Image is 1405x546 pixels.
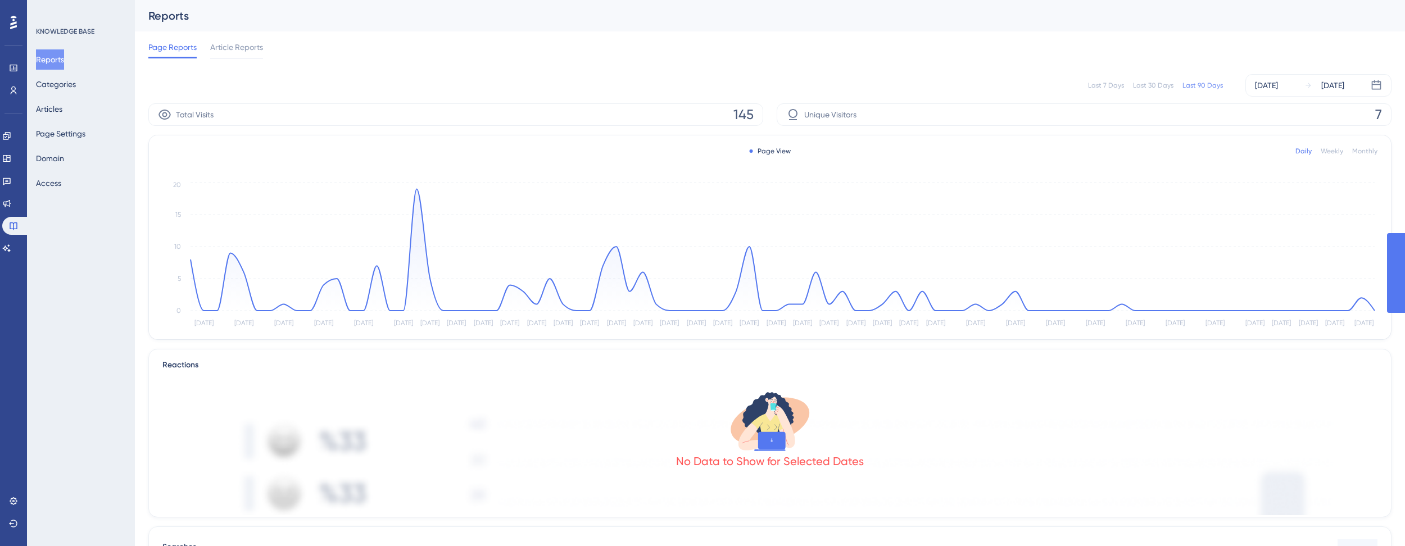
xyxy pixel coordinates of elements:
tspan: [DATE] [926,319,945,327]
div: Last 7 Days [1088,81,1124,90]
span: Unique Visitors [804,108,856,121]
tspan: [DATE] [660,319,679,327]
tspan: [DATE] [1166,319,1185,327]
tspan: [DATE] [740,319,759,327]
tspan: [DATE] [447,319,466,327]
tspan: [DATE] [354,319,373,327]
tspan: [DATE] [713,319,732,327]
tspan: 10 [174,243,181,251]
tspan: [DATE] [1272,319,1291,327]
button: Access [36,173,61,193]
tspan: [DATE] [1325,319,1344,327]
tspan: [DATE] [554,319,573,327]
tspan: 15 [175,211,181,219]
div: Page View [750,147,791,156]
tspan: [DATE] [819,319,839,327]
tspan: [DATE] [234,319,253,327]
div: Monthly [1352,147,1377,156]
button: Reports [36,49,64,70]
div: KNOWLEDGE BASE [36,27,94,36]
tspan: [DATE] [899,319,918,327]
tspan: 0 [176,307,181,315]
div: No Data to Show for Selected Dates [676,453,864,469]
tspan: [DATE] [767,319,786,327]
iframe: UserGuiding AI Assistant Launcher [1358,502,1392,535]
div: [DATE] [1255,79,1278,92]
div: Weekly [1321,147,1343,156]
tspan: [DATE] [846,319,865,327]
span: 145 [733,106,754,124]
tspan: [DATE] [1046,319,1065,327]
span: Total Visits [176,108,214,121]
tspan: [DATE] [314,319,333,327]
div: Last 90 Days [1182,81,1223,90]
tspan: [DATE] [194,319,214,327]
div: Reports [148,8,1363,24]
button: Page Settings [36,124,85,144]
button: Domain [36,148,64,169]
tspan: [DATE] [1245,319,1265,327]
tspan: [DATE] [793,319,812,327]
tspan: [DATE] [580,319,599,327]
tspan: [DATE] [1354,319,1374,327]
tspan: [DATE] [474,319,493,327]
button: Categories [36,74,76,94]
tspan: [DATE] [500,319,519,327]
div: [DATE] [1321,79,1344,92]
tspan: [DATE] [1006,319,1025,327]
span: 7 [1375,106,1382,124]
tspan: [DATE] [1299,319,1318,327]
span: Article Reports [210,40,263,54]
tspan: [DATE] [394,319,413,327]
tspan: [DATE] [687,319,706,327]
tspan: [DATE] [607,319,626,327]
tspan: [DATE] [1086,319,1105,327]
tspan: [DATE] [274,319,293,327]
tspan: [DATE] [966,319,985,327]
tspan: [DATE] [1126,319,1145,327]
tspan: 5 [178,275,181,283]
tspan: [DATE] [1205,319,1225,327]
div: Last 30 Days [1133,81,1173,90]
tspan: [DATE] [420,319,439,327]
tspan: [DATE] [873,319,892,327]
div: Reactions [162,358,1377,372]
span: Page Reports [148,40,197,54]
button: Articles [36,99,62,119]
tspan: [DATE] [527,319,546,327]
div: Daily [1295,147,1312,156]
tspan: [DATE] [633,319,652,327]
tspan: 20 [173,181,181,189]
